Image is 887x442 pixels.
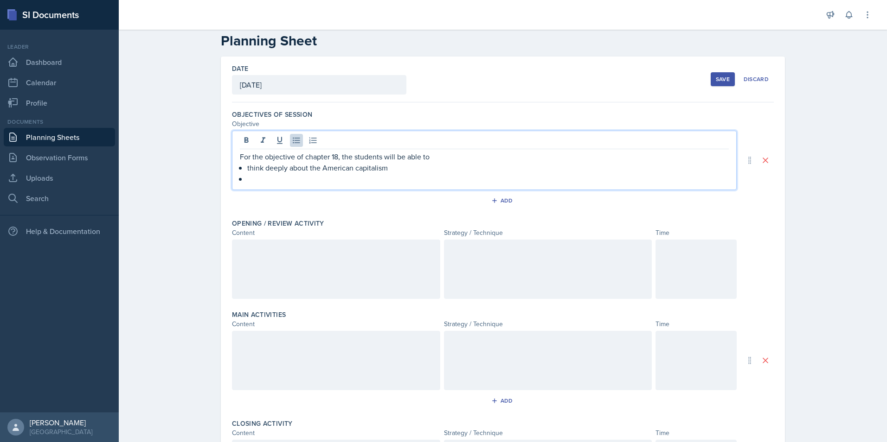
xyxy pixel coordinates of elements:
div: Content [232,228,440,238]
div: Strategy / Technique [444,428,652,438]
div: Add [493,397,513,404]
div: Time [656,319,737,329]
label: Objectives of Session [232,110,312,119]
p: For the objective of chapter 18, the students will be able to [240,151,729,162]
div: Objective [232,119,737,129]
button: Discard [739,72,774,86]
button: Add [488,194,518,208]
div: Strategy / Technique [444,319,652,329]
div: [GEOGRAPHIC_DATA] [30,427,92,436]
div: Add [493,197,513,204]
div: Save [716,76,730,83]
button: Add [488,394,518,408]
h2: Planning Sheet [221,32,785,49]
a: Uploads [4,169,115,187]
div: Discard [744,76,769,83]
div: Time [656,428,737,438]
div: Documents [4,118,115,126]
label: Main Activities [232,310,286,319]
div: Content [232,319,440,329]
div: Help & Documentation [4,222,115,240]
a: Dashboard [4,53,115,71]
div: Strategy / Technique [444,228,652,238]
label: Opening / Review Activity [232,219,324,228]
a: Search [4,189,115,208]
div: Time [656,228,737,238]
button: Save [711,72,735,86]
label: Closing Activity [232,419,293,428]
label: Date [232,64,248,73]
a: Calendar [4,73,115,92]
div: [PERSON_NAME] [30,418,92,427]
a: Planning Sheets [4,128,115,146]
a: Observation Forms [4,148,115,167]
a: Profile [4,94,115,112]
div: Content [232,428,440,438]
p: think deeply about the American capitalism [247,162,729,173]
div: Leader [4,43,115,51]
